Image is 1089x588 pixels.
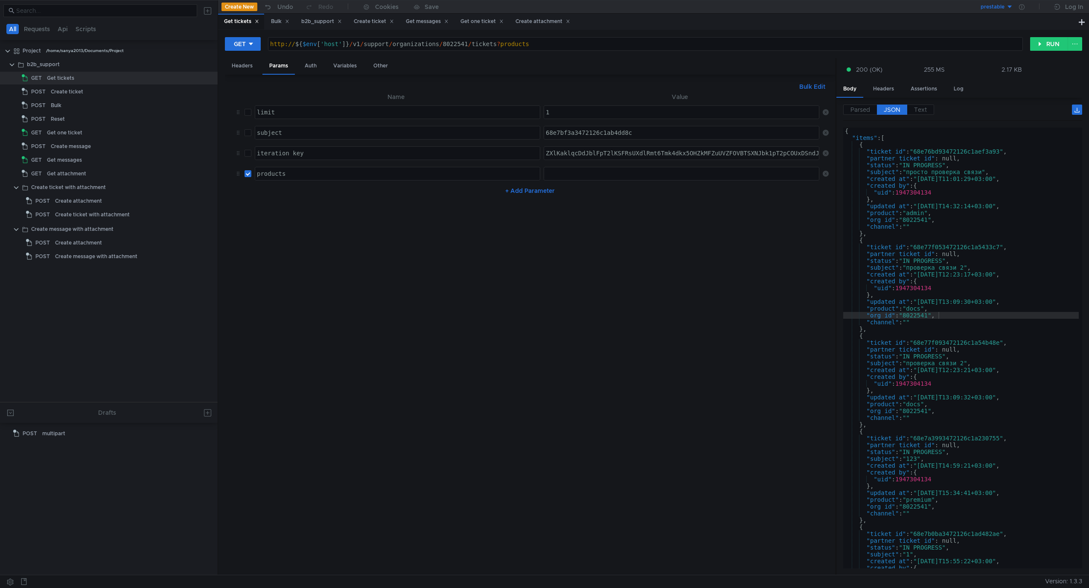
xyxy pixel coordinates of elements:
div: Get tickets [47,72,74,84]
button: Bulk Edit [796,82,829,92]
button: Create New [221,3,257,11]
div: Create ticket with attachment [31,181,106,194]
div: Body [836,81,863,98]
span: Version: 1.3.3 [1045,575,1082,588]
button: + Add Parameter [502,186,558,196]
div: Get attachment [47,167,86,180]
div: Create ticket [51,85,83,98]
div: Create attachment [55,195,102,207]
th: Name [251,92,540,102]
button: Requests [21,24,52,34]
div: Create message [51,140,91,153]
div: GET [234,39,246,49]
span: POST [35,208,50,221]
div: Get messages [406,17,448,26]
div: Headers [866,81,901,97]
button: GET [225,37,261,51]
div: Save [425,4,439,10]
button: RUN [1030,37,1068,51]
div: Headers [225,58,259,74]
div: /home/sanya2013/Documents/Project [46,44,124,57]
div: Log In [1065,2,1083,12]
div: Reset [51,113,65,125]
div: Create ticket [354,17,394,26]
span: POST [35,236,50,249]
span: GET [31,72,42,84]
span: 200 (OK) [856,65,882,74]
div: Get one ticket [47,126,82,139]
div: Bulk [51,99,61,112]
div: Cookies [375,2,399,12]
div: Undo [277,2,293,12]
span: Parsed [850,106,870,114]
div: Create message with attachment [31,223,114,236]
div: Get one ticket [460,17,504,26]
div: Project [23,44,41,57]
button: Api [55,24,70,34]
span: POST [35,250,50,263]
div: Variables [326,58,364,74]
div: Create attachment [55,236,102,249]
span: GET [31,167,42,180]
div: Get tickets [224,17,259,26]
div: prestable [981,3,1005,11]
div: 255 MS [924,66,945,73]
div: Assertions [904,81,944,97]
div: multipart [42,427,65,440]
button: Redo [299,0,339,13]
span: GET [31,126,42,139]
div: b2b_support [301,17,342,26]
div: Create attachment [515,17,570,26]
th: Value [540,92,819,102]
span: POST [23,427,37,440]
div: Auth [298,58,323,74]
div: Params [262,58,295,75]
div: Log [947,81,970,97]
span: JSON [884,106,900,114]
span: POST [35,195,50,207]
button: Scripts [73,24,99,34]
div: Create message with attachment [55,250,137,263]
div: 2.17 KB [1002,66,1022,73]
span: POST [31,85,46,98]
div: b2b_support [27,58,60,71]
span: Text [914,106,927,114]
span: POST [31,99,46,112]
div: Redo [318,2,333,12]
span: POST [31,140,46,153]
button: Undo [257,0,299,13]
span: GET [31,154,42,166]
span: POST [31,113,46,125]
button: All [6,24,19,34]
div: Create ticket with attachment [55,208,130,221]
div: Drafts [98,408,116,418]
input: Search... [16,6,192,15]
div: Other [367,58,395,74]
div: Get messages [47,154,82,166]
div: Bulk [271,17,289,26]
